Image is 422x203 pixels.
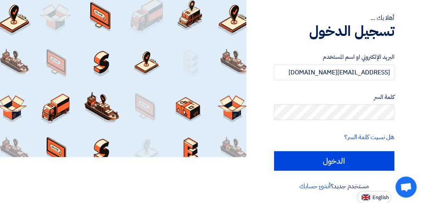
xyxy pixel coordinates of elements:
label: البريد الإلكتروني او اسم المستخدم [274,53,394,62]
input: أدخل بريد العمل الإلكتروني او اسم المستخدم الخاص بك ... [274,65,394,80]
div: مستخدم جديد؟ [274,182,394,191]
div: أهلا بك ... [274,13,394,23]
a: أنشئ حسابك [299,182,330,191]
input: الدخول [274,151,394,171]
img: en-US.png [361,194,370,200]
span: English [372,195,389,200]
a: هل نسيت كلمة السر؟ [344,132,394,142]
h1: تسجيل الدخول [274,23,394,40]
div: Open chat [395,177,417,198]
label: كلمة السر [274,93,394,102]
